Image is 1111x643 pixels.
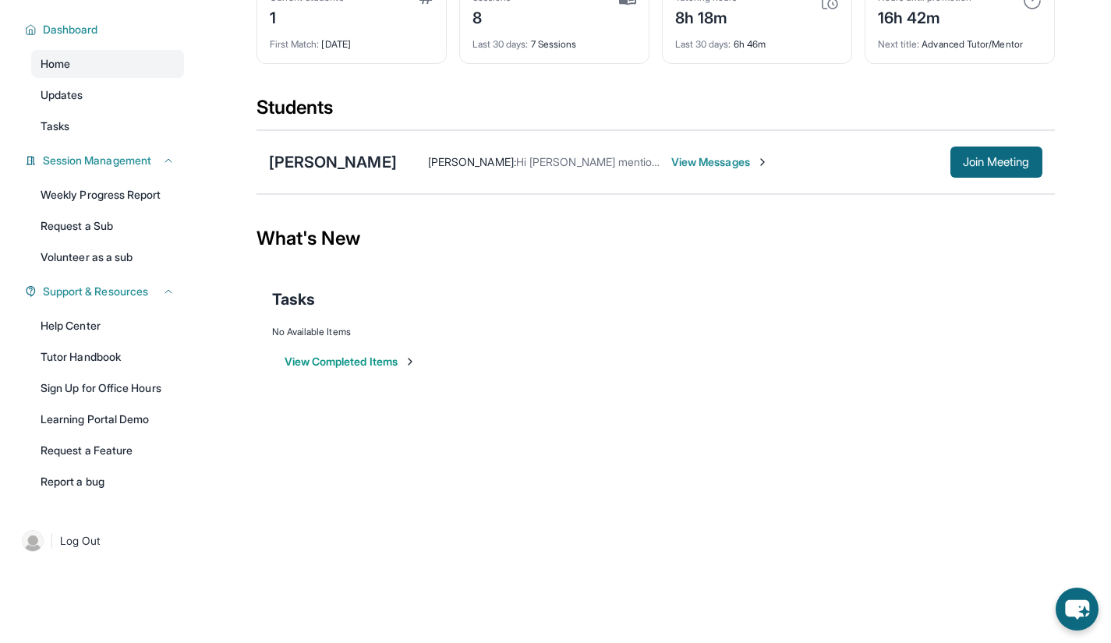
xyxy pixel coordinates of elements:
span: Home [41,56,70,72]
a: Request a Feature [31,436,184,465]
a: Weekly Progress Report [31,181,184,209]
button: Join Meeting [950,147,1042,178]
div: No Available Items [272,326,1039,338]
span: Session Management [43,153,151,168]
div: [DATE] [270,29,433,51]
a: Volunteer as a sub [31,243,184,271]
span: Join Meeting [963,157,1030,167]
a: Sign Up for Office Hours [31,374,184,402]
a: Tutor Handbook [31,343,184,371]
span: Log Out [60,533,101,549]
div: 1 [270,4,344,29]
a: Learning Portal Demo [31,405,184,433]
button: chat-button [1056,588,1099,631]
a: Tasks [31,112,184,140]
a: Request a Sub [31,212,184,240]
div: 8 [472,4,511,29]
div: [PERSON_NAME] [269,151,397,173]
div: 6h 46m [675,29,839,51]
span: | [50,532,54,550]
span: Last 30 days : [472,38,529,50]
img: user-img [22,530,44,552]
span: [PERSON_NAME] : [428,155,516,168]
span: Next title : [878,38,920,50]
button: Session Management [37,153,175,168]
span: View Messages [671,154,769,170]
div: 16h 42m [878,4,971,29]
div: 8h 18m [675,4,738,29]
span: Last 30 days : [675,38,731,50]
span: Dashboard [43,22,98,37]
div: Advanced Tutor/Mentor [878,29,1042,51]
a: Report a bug [31,468,184,496]
button: Dashboard [37,22,175,37]
a: Updates [31,81,184,109]
a: Help Center [31,312,184,340]
button: View Completed Items [285,354,416,369]
a: |Log Out [16,524,184,558]
span: Tasks [41,118,69,134]
div: Students [257,95,1055,129]
img: Chevron-Right [756,156,769,168]
span: Tasks [272,288,315,310]
div: What's New [257,204,1055,273]
div: 7 Sessions [472,29,636,51]
span: Support & Resources [43,284,148,299]
button: Support & Resources [37,284,175,299]
span: Updates [41,87,83,103]
span: First Match : [270,38,320,50]
a: Home [31,50,184,78]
